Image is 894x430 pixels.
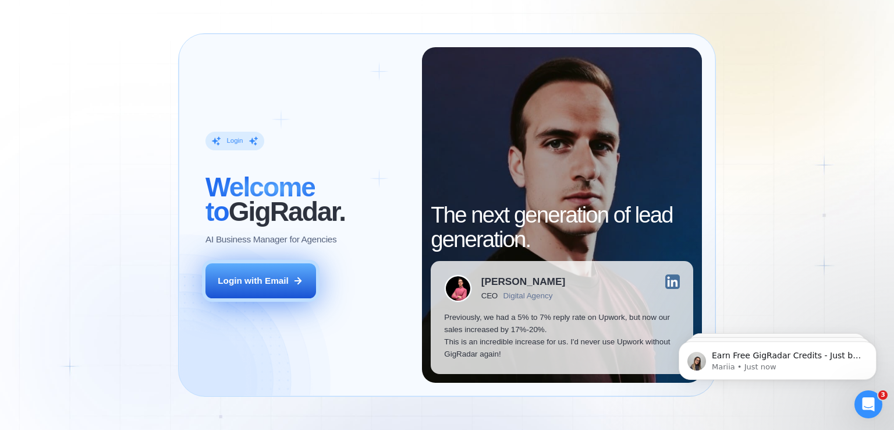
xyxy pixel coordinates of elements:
[205,175,409,224] h2: ‍ GigRadar.
[481,277,565,287] div: [PERSON_NAME]
[503,291,553,300] div: Digital Agency
[205,233,336,245] p: AI Business Manager for Agencies
[878,390,888,400] span: 3
[431,203,693,252] h2: The next generation of lead generation.
[444,311,680,361] p: Previously, we had a 5% to 7% reply rate on Upwork, but now our sales increased by 17%-20%. This ...
[854,390,882,418] iframe: Intercom live chat
[481,291,498,300] div: CEO
[226,137,243,146] div: Login
[205,263,316,298] button: Login with Email
[218,274,289,287] div: Login with Email
[661,317,894,399] iframe: Intercom notifications message
[205,172,315,227] span: Welcome to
